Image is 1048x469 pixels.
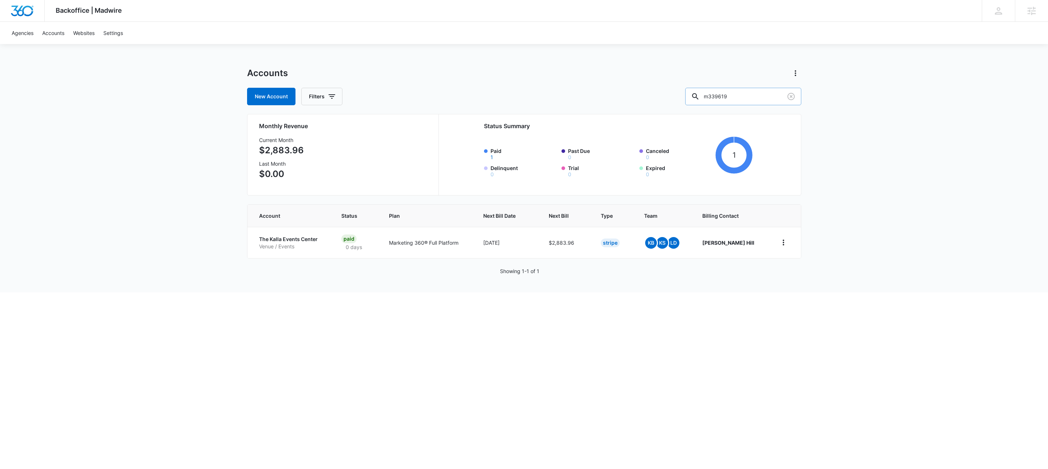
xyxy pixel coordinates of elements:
[259,160,304,167] h3: Last Month
[341,212,361,220] span: Status
[491,164,557,177] label: Delinquent
[247,68,288,79] h1: Accounts
[484,122,753,130] h2: Status Summary
[491,155,493,160] button: Paid
[702,212,760,220] span: Billing Contact
[56,7,122,14] span: Backoffice | Madwire
[601,239,620,247] div: Stripe
[645,237,657,249] span: KB
[540,227,592,258] td: $2,883.96
[247,88,295,105] a: New Account
[259,236,324,250] a: The Kalla Events CenterVenue / Events
[702,240,754,246] strong: [PERSON_NAME] Hill
[259,236,324,243] p: The Kalla Events Center
[685,88,801,105] input: Search
[259,122,430,130] h2: Monthly Revenue
[491,147,557,160] label: Paid
[259,167,304,181] p: $0.00
[646,147,713,160] label: Canceled
[389,239,466,247] p: Marketing 360® Full Platform
[778,237,789,248] button: home
[7,22,38,44] a: Agencies
[99,22,127,44] a: Settings
[301,88,342,105] button: Filters
[259,212,314,220] span: Account
[259,243,324,250] p: Venue / Events
[341,234,357,243] div: Paid
[568,147,635,160] label: Past Due
[601,212,616,220] span: Type
[475,227,540,258] td: [DATE]
[389,212,466,220] span: Plan
[483,212,521,220] span: Next Bill Date
[656,237,668,249] span: KS
[259,136,304,144] h3: Current Month
[644,212,674,220] span: Team
[259,144,304,157] p: $2,883.96
[785,91,797,102] button: Clear
[341,243,366,251] p: 0 days
[500,267,539,275] p: Showing 1-1 of 1
[568,164,635,177] label: Trial
[549,212,573,220] span: Next Bill
[38,22,69,44] a: Accounts
[668,237,679,249] span: LD
[790,67,801,79] button: Actions
[69,22,99,44] a: Websites
[733,150,736,159] tspan: 1
[646,164,713,177] label: Expired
